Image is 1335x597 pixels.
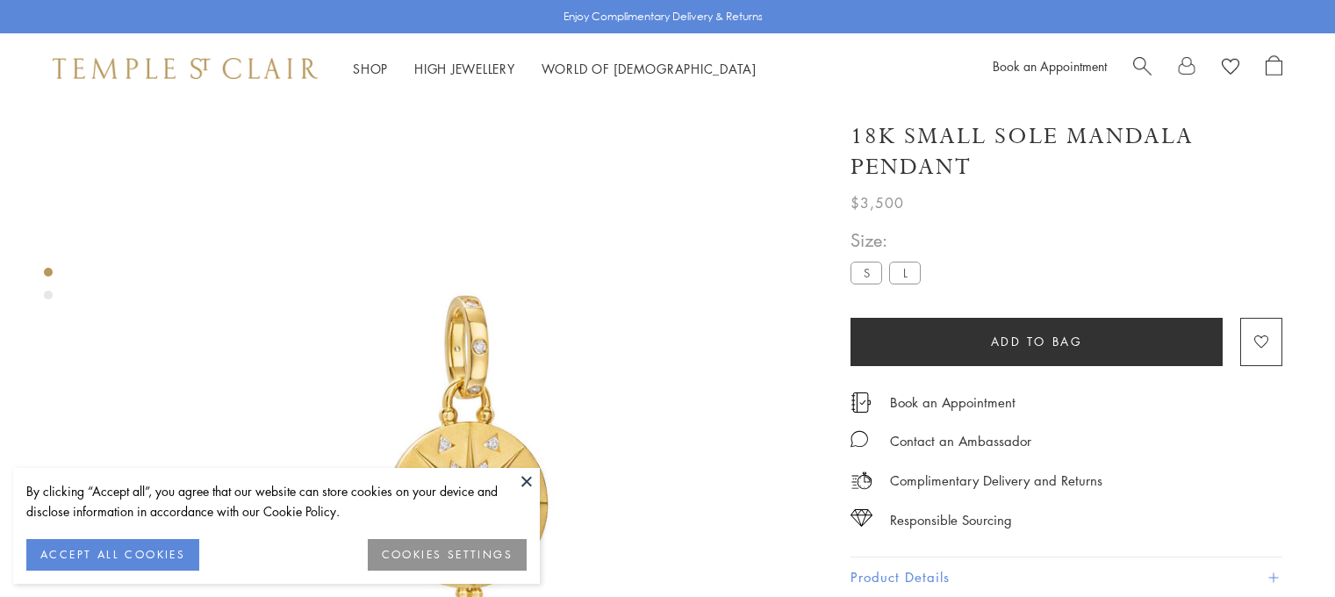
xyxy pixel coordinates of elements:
[890,430,1031,452] div: Contact an Ambassador
[851,470,872,492] img: icon_delivery.svg
[851,430,868,448] img: MessageIcon-01_2.svg
[53,58,318,79] img: Temple St. Clair
[851,509,872,527] img: icon_sourcing.svg
[890,509,1012,531] div: Responsible Sourcing
[889,262,921,284] label: L
[851,226,928,255] span: Size:
[368,539,527,571] button: COOKIES SETTINGS
[851,557,1282,597] button: Product Details
[1133,55,1152,82] a: Search
[563,8,763,25] p: Enjoy Complimentary Delivery & Returns
[26,481,527,521] div: By clicking “Accept all”, you agree that our website can store cookies on your device and disclos...
[1222,55,1239,82] a: View Wishlist
[353,58,757,80] nav: Main navigation
[851,318,1223,366] button: Add to bag
[1247,514,1317,579] iframe: Gorgias live chat messenger
[353,60,388,77] a: ShopShop
[991,332,1083,351] span: Add to bag
[44,263,53,313] div: Product gallery navigation
[851,262,882,284] label: S
[890,470,1102,492] p: Complimentary Delivery and Returns
[1266,55,1282,82] a: Open Shopping Bag
[26,539,199,571] button: ACCEPT ALL COOKIES
[851,121,1282,183] h1: 18K Small Sole Mandala Pendant
[851,191,904,214] span: $3,500
[851,392,872,413] img: icon_appointment.svg
[993,57,1107,75] a: Book an Appointment
[414,60,515,77] a: High JewelleryHigh Jewellery
[890,392,1016,412] a: Book an Appointment
[542,60,757,77] a: World of [DEMOGRAPHIC_DATA]World of [DEMOGRAPHIC_DATA]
